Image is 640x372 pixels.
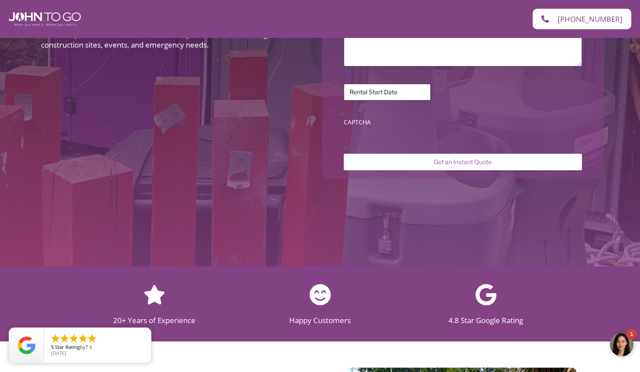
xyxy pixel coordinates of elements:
span: Premium portable toilets when and where you need them. Serving construction sites, events, and em... [41,29,267,50]
img: Review Rating [18,337,35,354]
input: Get an Instant Quote [344,154,582,170]
span: 5 [51,344,54,350]
li:  [87,333,97,344]
h2: 20+ Years of Experience [80,317,229,324]
input: Rental Start Date [344,84,431,100]
li:  [68,333,79,344]
h2: 4.8 Star Google Rating [412,317,560,324]
span: by [51,344,144,351]
h2: Happy Customers [246,317,394,324]
iframe: Live Chat Button [537,326,640,363]
label: CAPTCHA [344,118,582,127]
li:  [59,333,70,344]
span: [PHONE_NUMBER] [558,15,623,23]
span: T S [86,344,92,350]
img: John To Go [9,12,81,26]
li:  [50,333,61,344]
a: [PHONE_NUMBER] [533,9,631,29]
span: [DATE] [51,350,66,356]
span: Star Rating [55,344,80,350]
li:  [78,333,88,344]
